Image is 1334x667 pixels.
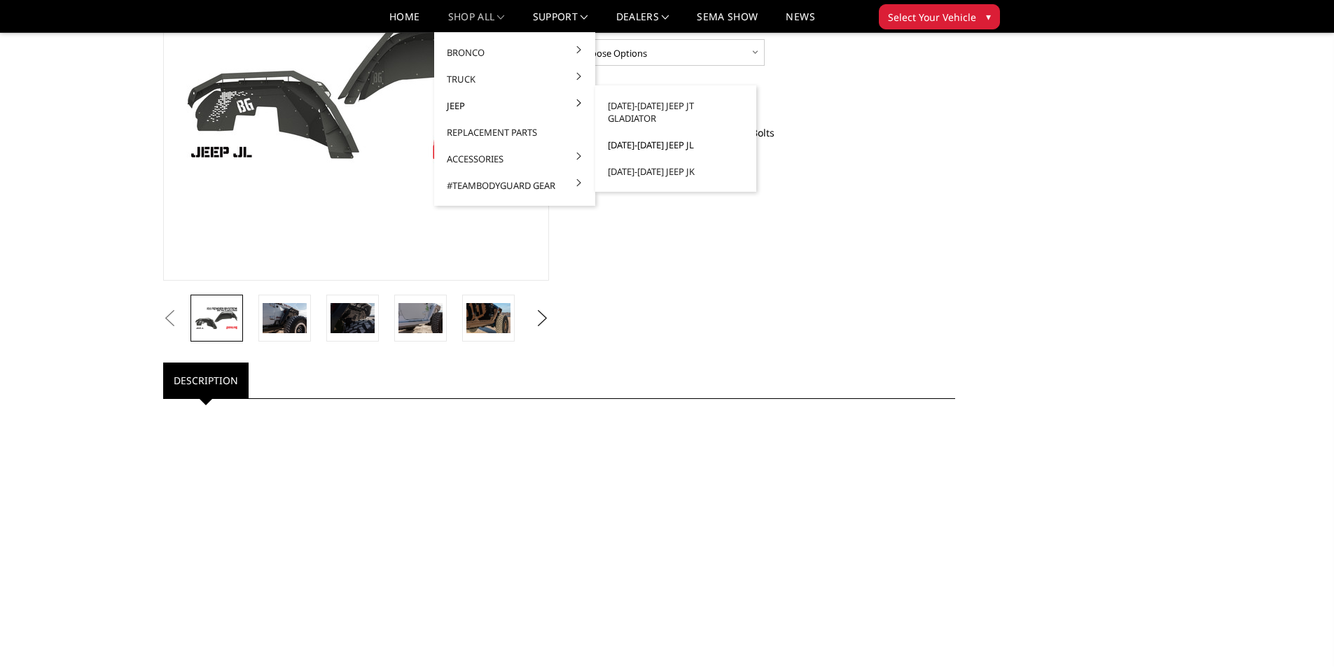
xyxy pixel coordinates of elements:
a: [DATE]-[DATE] Jeep JL [601,132,751,158]
label: Upgrade Button Head Bolt Color:: [569,85,955,100]
span: ▾ [986,9,991,24]
a: Bronco [440,39,590,66]
a: Replacement Parts [440,119,590,146]
a: #TeamBodyguard Gear [440,172,590,199]
a: [DATE]-[DATE] Jeep JT Gladiator [601,92,751,132]
button: Next [531,308,553,329]
a: [DATE]-[DATE] Jeep JK [601,158,751,185]
span: Select Your Vehicle [888,10,976,24]
img: Jeep JL Fender System (set) [466,303,510,332]
img: Jeep JL Fender System (set) [331,303,375,332]
a: Support [533,12,588,32]
img: Jeep JL Fender System (set) [195,306,239,330]
label: Black Oxide Stainless Button-Head Bolts [569,125,955,140]
a: Jeep [440,92,590,119]
a: SEMA Show [697,12,758,32]
button: Select Your Vehicle [879,4,1000,29]
label: None [569,107,955,122]
iframe: Chat Widget [1264,600,1334,667]
a: Dealers [616,12,669,32]
a: Home [389,12,419,32]
a: News [786,12,814,32]
a: shop all [448,12,505,32]
img: Jeep JL Fender System (set) [263,303,307,332]
a: Description [163,363,249,398]
a: Accessories [440,146,590,172]
button: Previous [160,308,181,329]
a: Truck [440,66,590,92]
img: Jeep JL Fender System (set) [398,303,443,332]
